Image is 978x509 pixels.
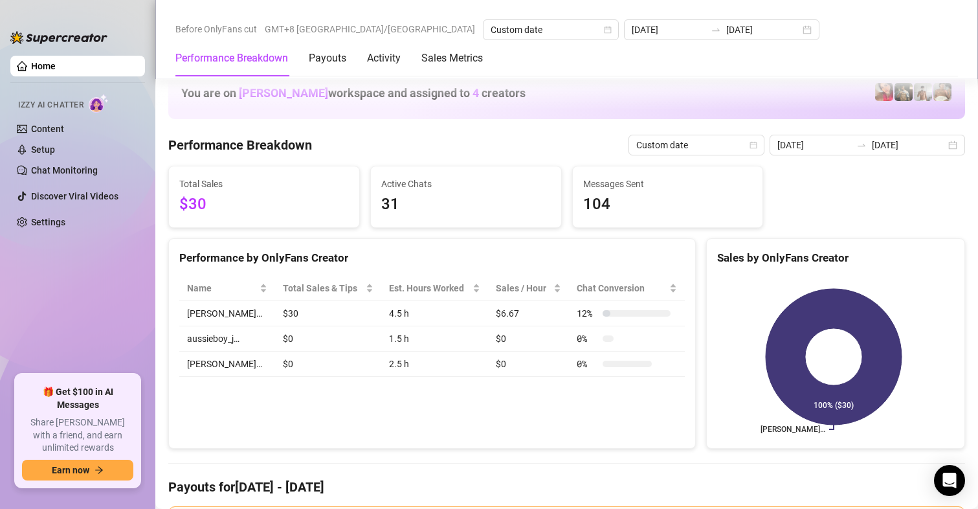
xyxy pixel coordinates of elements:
[175,51,288,66] div: Performance Breakdown
[856,140,867,150] span: swap-right
[569,276,685,301] th: Chat Conversion
[488,301,569,326] td: $6.67
[577,281,667,295] span: Chat Conversion
[856,140,867,150] span: to
[381,326,488,352] td: 1.5 h
[750,141,757,149] span: calendar
[94,466,104,475] span: arrow-right
[381,177,551,191] span: Active Chats
[31,165,98,175] a: Chat Monitoring
[179,326,275,352] td: aussieboy_j…
[89,94,109,113] img: AI Chatter
[777,138,851,152] input: Start date
[381,192,551,217] span: 31
[583,177,753,191] span: Messages Sent
[491,20,611,40] span: Custom date
[488,326,569,352] td: $0
[179,301,275,326] td: [PERSON_NAME]…
[632,23,706,37] input: Start date
[283,281,363,295] span: Total Sales & Tips
[31,144,55,155] a: Setup
[22,386,133,411] span: 🎁 Get $100 in AI Messages
[577,332,597,346] span: 0 %
[583,192,753,217] span: 104
[577,357,597,371] span: 0 %
[275,301,381,326] td: $30
[181,86,526,100] h1: You are on workspace and assigned to creators
[933,83,951,101] img: Aussieboy_jfree
[187,281,257,295] span: Name
[31,191,118,201] a: Discover Viral Videos
[496,281,551,295] span: Sales / Hour
[875,83,893,101] img: Vanessa
[421,51,483,66] div: Sales Metrics
[18,99,83,111] span: Izzy AI Chatter
[488,276,569,301] th: Sales / Hour
[577,306,597,321] span: 12 %
[389,281,470,295] div: Est. Hours Worked
[275,276,381,301] th: Total Sales & Tips
[179,177,349,191] span: Total Sales
[895,83,913,101] img: Tony
[914,83,932,101] img: aussieboy_j
[179,249,685,267] div: Performance by OnlyFans Creator
[31,217,65,227] a: Settings
[472,86,479,100] span: 4
[711,25,721,35] span: to
[381,301,488,326] td: 4.5 h
[168,478,965,496] h4: Payouts for [DATE] - [DATE]
[761,425,825,434] text: [PERSON_NAME]…
[22,416,133,455] span: Share [PERSON_NAME] with a friend, and earn unlimited rewards
[52,465,89,475] span: Earn now
[636,135,757,155] span: Custom date
[179,352,275,377] td: [PERSON_NAME]…
[265,19,475,39] span: GMT+8 [GEOGRAPHIC_DATA]/[GEOGRAPHIC_DATA]
[604,26,612,34] span: calendar
[367,51,401,66] div: Activity
[275,352,381,377] td: $0
[488,352,569,377] td: $0
[179,192,349,217] span: $30
[717,249,954,267] div: Sales by OnlyFans Creator
[22,460,133,481] button: Earn nowarrow-right
[934,465,965,496] div: Open Intercom Messenger
[10,31,107,44] img: logo-BBDzfeDw.svg
[31,61,56,71] a: Home
[239,86,328,100] span: [PERSON_NAME]
[31,124,64,134] a: Content
[711,25,721,35] span: swap-right
[275,326,381,352] td: $0
[726,23,800,37] input: End date
[175,19,257,39] span: Before OnlyFans cut
[381,352,488,377] td: 2.5 h
[179,276,275,301] th: Name
[872,138,946,152] input: End date
[168,136,312,154] h4: Performance Breakdown
[309,51,346,66] div: Payouts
